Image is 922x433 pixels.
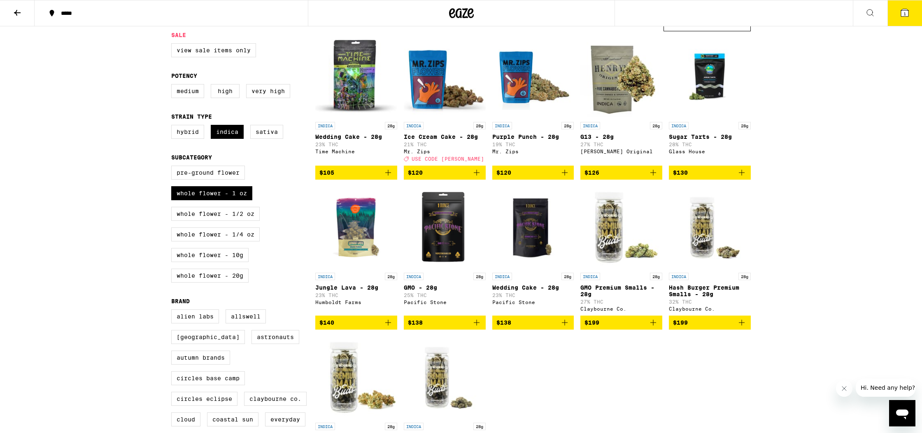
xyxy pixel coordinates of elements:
p: 28g [738,273,751,280]
img: Claybourne Co. - King Louis Premium Smalls - 28g [315,336,397,419]
div: Claybourne Co. [580,306,662,311]
label: Claybourne Co. [244,392,307,406]
span: USE CODE [PERSON_NAME] [412,156,484,161]
p: Wedding Cake - 28g [492,284,574,291]
label: Astronauts [251,330,299,344]
div: [PERSON_NAME] Original [580,149,662,154]
span: $126 [584,169,599,176]
p: INDICA [315,423,335,430]
p: INDICA [315,273,335,280]
img: Mr. Zips - Purple Punch - 28g [492,35,574,118]
p: 28g [473,122,486,129]
label: Pre-ground Flower [171,166,245,180]
p: 27% THC [580,299,662,304]
button: Add to bag [669,166,751,180]
a: Open page for Purple Punch - 28g from Mr. Zips [492,35,574,166]
label: Indica [211,125,244,139]
label: Whole Flower - 20g [171,269,249,283]
p: 28g [385,423,397,430]
p: INDICA [404,273,424,280]
a: Open page for GMO - 28g from Pacific Stone [404,186,486,316]
legend: Sale [171,32,186,38]
label: Whole Flower - 1/4 oz [171,227,260,241]
p: 25% THC [404,293,486,298]
p: 27% THC [580,142,662,147]
legend: Subcategory [171,154,212,161]
span: $105 [319,169,334,176]
p: 32% THC [669,299,751,304]
iframe: Button to launch messaging window [889,400,915,426]
div: Mr. Zips [404,149,486,154]
label: Circles Base Camp [171,371,245,385]
button: Add to bag [580,166,662,180]
p: 28g [650,122,662,129]
button: Add to bag [580,316,662,330]
div: Time Machine [315,149,397,154]
img: Claybourne Co. - GMO Premium Smalls - 28g [580,186,662,269]
p: 28g [385,273,397,280]
div: Mr. Zips [492,149,574,154]
p: 28g [385,122,397,129]
span: $120 [496,169,511,176]
label: Whole Flower - 10g [171,248,249,262]
button: Add to bag [315,316,397,330]
div: Glass House [669,149,751,154]
div: Claybourne Co. [669,306,751,311]
a: Open page for Ice Cream Cake - 28g from Mr. Zips [404,35,486,166]
button: Add to bag [492,316,574,330]
button: Add to bag [492,166,574,180]
p: 28g [473,273,486,280]
p: GMO Premium Smalls - 28g [580,284,662,297]
a: Open page for Jungle Lava - 28g from Humboldt Farms [315,186,397,316]
img: Pacific Stone - Wedding Cake - 28g [492,186,574,269]
div: Pacific Stone [404,300,486,305]
p: 28% THC [669,142,751,147]
label: High [211,84,240,98]
p: Hash Burger Premium Smalls - 28g [669,284,751,297]
button: Add to bag [315,166,397,180]
legend: Strain Type [171,113,212,120]
button: 1 [887,0,922,26]
div: Pacific Stone [492,300,574,305]
a: Open page for Wedding Cake - 28g from Time Machine [315,35,397,166]
p: G13 - 28g [580,133,662,140]
span: $199 [584,319,599,326]
p: 23% THC [492,293,574,298]
p: INDICA [580,273,600,280]
span: $120 [408,169,423,176]
p: 23% THC [315,142,397,147]
img: Humboldt Farms - Jungle Lava - 28g [315,186,397,269]
label: Whole Flower - 1/2 oz [171,207,260,221]
label: Very High [246,84,290,98]
p: 28g [561,122,574,129]
label: Alien Labs [171,309,219,323]
p: INDICA [492,122,512,129]
legend: Brand [171,298,190,304]
p: 23% THC [315,293,397,298]
a: Open page for Sugar Tarts - 28g from Glass House [669,35,751,166]
label: Cloud [171,412,200,426]
p: 21% THC [404,142,486,147]
a: Open page for Wedding Cake - 28g from Pacific Stone [492,186,574,316]
iframe: Message from company [856,379,915,397]
img: Time Machine - Wedding Cake - 28g [315,35,397,118]
button: Add to bag [404,166,486,180]
p: INDICA [669,122,689,129]
span: $199 [673,319,688,326]
p: INDICA [669,273,689,280]
p: INDICA [404,122,424,129]
p: INDICA [580,122,600,129]
p: 19% THC [492,142,574,147]
img: Pacific Stone - GMO - 28g [404,186,486,269]
label: Sativa [250,125,283,139]
label: Medium [171,84,204,98]
img: Mr. Zips - Ice Cream Cake - 28g [404,35,486,118]
span: $138 [408,319,423,326]
a: Open page for Hash Burger Premium Smalls - 28g from Claybourne Co. [669,186,751,316]
p: 28g [561,273,574,280]
p: INDICA [315,122,335,129]
img: Claybourne Co. - Hash Burger Premium Smalls - 28g [669,186,751,269]
label: Allswell [226,309,266,323]
iframe: Close message [836,380,852,397]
